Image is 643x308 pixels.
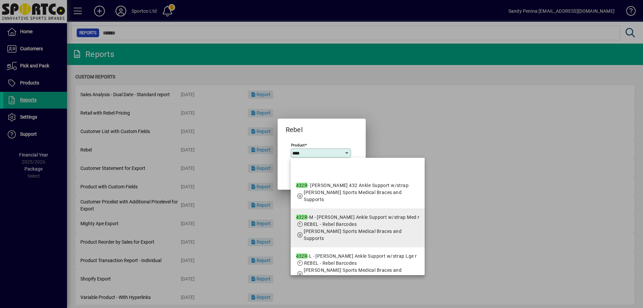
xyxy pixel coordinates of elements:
[296,182,420,189] div: - [PERSON_NAME] 432 Ankle Support w/strap
[304,229,402,241] span: [PERSON_NAME] Sports Medical Braces and Supports
[296,214,308,220] em: 432R
[291,142,305,147] mat-label: Product
[304,190,402,202] span: [PERSON_NAME] Sports Medical Braces and Supports
[291,208,425,247] mat-option: 432R-M - McDavid Ankle Support w/strap Med r
[291,177,425,208] mat-option: 432R - McDavid 432 Ankle Support w/strap
[304,260,357,266] span: REBEL - Rebel Barcodes
[278,119,311,135] h2: Rebel
[296,253,420,260] div: -L - [PERSON_NAME] Ankle Support w/strap Lge r
[304,222,357,227] span: REBEL - Rebel Barcodes
[296,214,420,221] div: -M - [PERSON_NAME] Ankle Support w/strap Med r
[296,253,308,259] em: 432R
[296,183,308,188] em: 432R
[291,247,425,286] mat-option: 432R-L - McDavid Ankle Support w/strap Lge r
[304,267,402,280] span: [PERSON_NAME] Sports Medical Braces and Supports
